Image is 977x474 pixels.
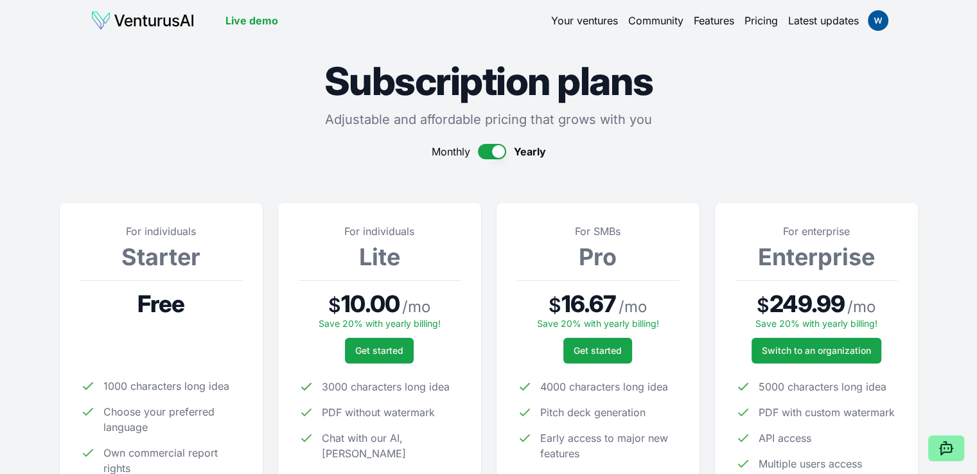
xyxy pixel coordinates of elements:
span: 4000 characters long idea [540,379,668,394]
img: logo [91,10,195,31]
span: 5000 characters long idea [759,379,886,394]
span: 16.67 [561,291,617,317]
span: 249.99 [770,291,845,317]
h3: Pro [517,244,679,270]
h3: Enterprise [735,244,897,270]
span: Yearly [514,144,546,159]
p: For individuals [299,224,461,239]
span: Save 20% with yearly billing! [537,318,659,329]
span: Chat with our AI, [PERSON_NAME] [322,430,461,461]
span: / mo [619,297,647,317]
a: Pricing [744,13,778,28]
span: / mo [847,297,876,317]
a: Your ventures [551,13,618,28]
span: Save 20% with yearly billing! [319,318,441,329]
span: Multiple users access [759,456,862,471]
span: / mo [402,297,430,317]
a: Latest updates [788,13,859,28]
span: Get started [355,344,403,357]
p: For enterprise [735,224,897,239]
a: Community [628,13,683,28]
span: PDF without watermark [322,405,435,420]
span: $ [757,294,770,317]
span: Choose your preferred language [103,404,242,435]
span: PDF with custom watermark [759,405,895,420]
span: Free [137,291,184,317]
button: Get started [563,338,632,364]
img: ACg8ocLT5OJasRQTrLmf-OMd_8gTthLfn9rrsXPXAOPXgEOywbqlvA=s96-c [868,10,888,31]
p: For individuals [80,224,242,239]
span: Early access to major new features [540,430,679,461]
p: For SMBs [517,224,679,239]
button: Get started [345,338,414,364]
h1: Subscription plans [60,62,918,100]
a: Switch to an organization [752,338,881,364]
span: $ [328,294,341,317]
span: 1000 characters long idea [103,378,229,394]
span: Monthly [432,144,470,159]
a: Features [694,13,734,28]
h3: Lite [299,244,461,270]
span: API access [759,430,811,446]
span: Save 20% with yearly billing! [755,318,877,329]
h3: Starter [80,244,242,270]
p: Adjustable and affordable pricing that grows with you [60,110,918,128]
span: 10.00 [341,291,400,317]
span: Pitch deck generation [540,405,646,420]
span: Get started [574,344,622,357]
span: 3000 characters long idea [322,379,450,394]
span: $ [549,294,561,317]
a: Live demo [225,13,278,28]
